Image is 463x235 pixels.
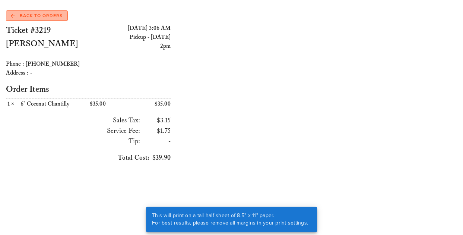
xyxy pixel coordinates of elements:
h3: $1.75 [143,126,171,136]
h2: [PERSON_NAME] [6,37,88,51]
div: 2pm [88,42,171,51]
div: × [6,100,20,107]
h3: Tip: [6,136,140,147]
h2: Ticket #3219 [6,24,88,37]
h3: $3.15 [143,115,171,126]
h3: Sales Tax: [6,115,140,126]
span: Back to Orders [11,12,63,19]
div: Pickup - [DATE] [88,33,171,42]
span: 1 [6,100,11,107]
h2: Order Items [6,84,171,95]
h3: $39.90 [6,153,171,163]
div: 6" Coconut Chantilly [20,100,87,107]
h3: - [143,136,171,147]
div: Address : - [6,69,171,78]
div: $35.00 [88,99,130,109]
div: [DATE] 3:06 AM [88,24,171,33]
div: Phone : [PHONE_NUMBER] [6,60,171,69]
h3: Service Fee: [6,126,140,136]
a: Back to Orders [6,10,68,21]
span: Total Cost: [118,154,149,162]
div: $35.00 [130,99,171,109]
div: This will print on a tall half sheet of 8.5" x 11" paper. For best results, please remove all mar... [146,207,314,232]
